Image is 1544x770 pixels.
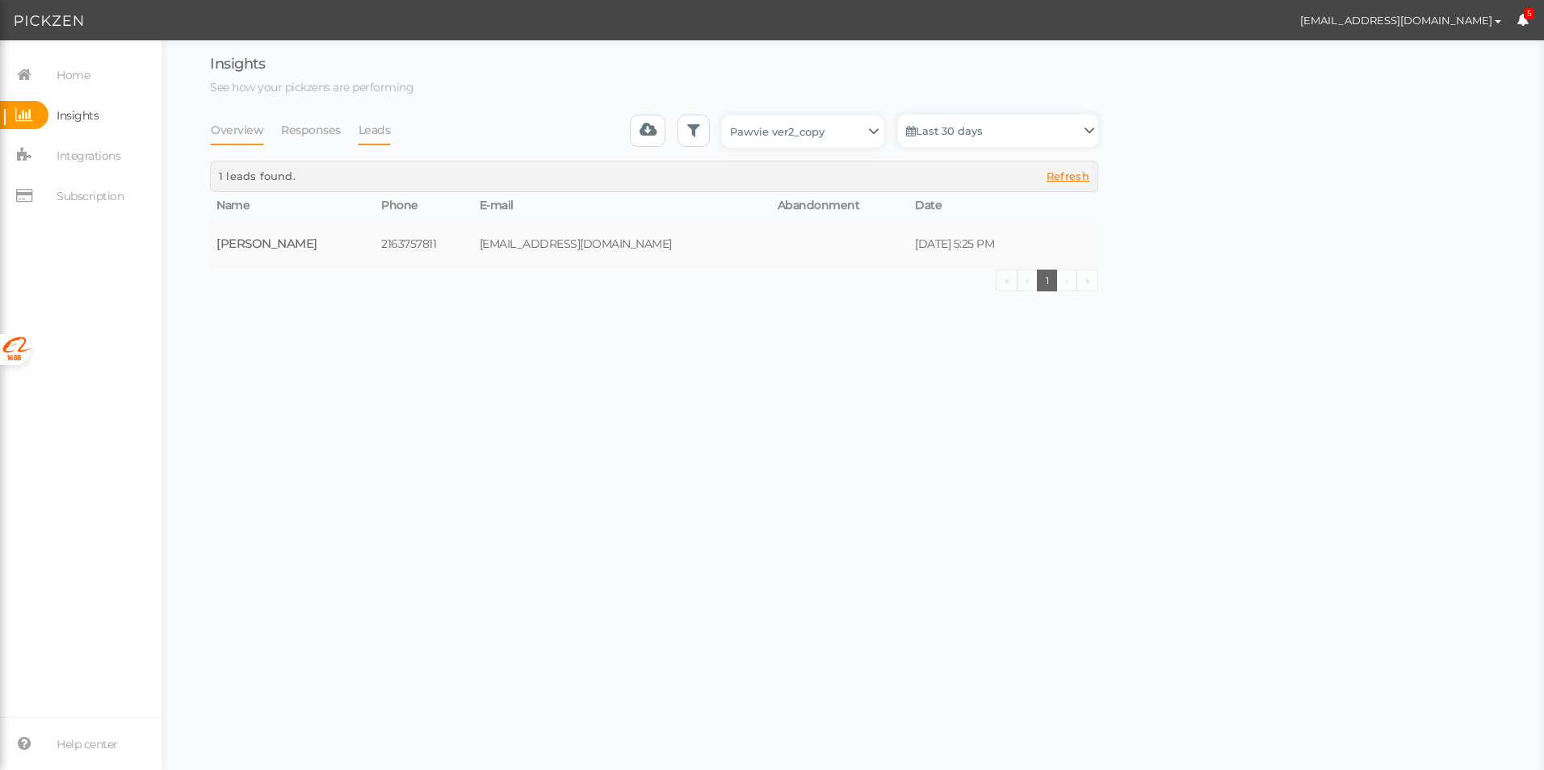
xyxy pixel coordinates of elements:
span: Integrations [57,143,120,169]
a: 1 [1037,270,1058,291]
a: Overview [210,115,264,145]
a: Leads [358,115,392,145]
td: [DATE] 5:25 PM [908,219,1043,270]
span: 5 [1524,8,1535,20]
td: 2163757811 [375,219,473,270]
span: Home [57,62,90,88]
span: See how your pickzens are performing [210,80,413,94]
span: [EMAIL_ADDRESS][DOMAIN_NAME] [1300,14,1492,27]
a: Last 30 days [898,115,1098,147]
span: Subscription [57,183,124,209]
span: Insights [57,103,99,128]
span: Name [216,198,250,212]
span: Insights [210,55,265,73]
td: [EMAIL_ADDRESS][DOMAIN_NAME] [473,219,771,270]
img: Pickzen logo [15,11,83,31]
button: [EMAIL_ADDRESS][DOMAIN_NAME] [1285,6,1517,34]
span: Refresh [1047,169,1089,182]
span: 1 leads found. [219,169,296,182]
li: Leads [358,115,408,145]
tr: [PERSON_NAME] 2163757811 [EMAIL_ADDRESS][DOMAIN_NAME] [DATE] 5:25 PM [210,219,1098,270]
img: 8c801ccf6cf7b591238526ce0277185e [1257,6,1285,35]
span: Abandonment [778,198,860,212]
span: E-mail [480,198,514,212]
li: Responses [280,115,358,145]
td: [PERSON_NAME] [210,219,375,270]
a: Responses [280,115,342,145]
span: Phone [381,198,418,212]
span: Help center [57,731,118,757]
li: Overview [210,115,280,145]
span: Date [915,198,942,212]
